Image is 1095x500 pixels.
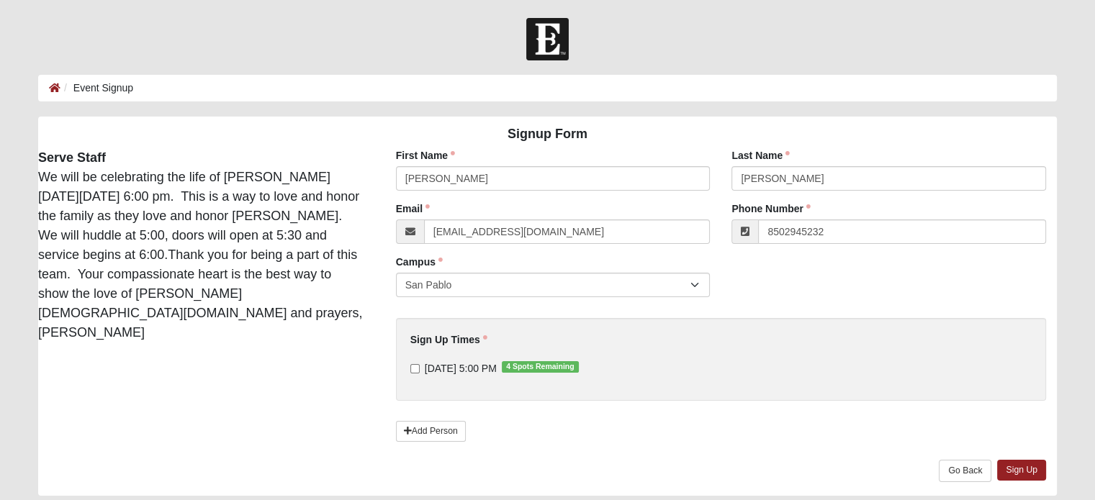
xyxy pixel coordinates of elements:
a: Add Person [396,421,466,442]
label: Sign Up Times [410,332,487,347]
label: Email [396,201,430,216]
a: Go Back [939,460,991,482]
span: 4 Spots Remaining [502,361,579,373]
label: Campus [396,255,443,269]
label: Phone Number [731,201,811,216]
label: First Name [396,148,455,163]
input: [DATE] 5:00 PM4 Spots Remaining [410,364,420,373]
a: Sign Up [997,460,1046,481]
strong: Serve Staff [38,150,106,165]
div: We will be celebrating the life of [PERSON_NAME] [DATE][DATE] 6:00 pm. This is a way to love and ... [27,148,374,342]
img: Church of Eleven22 Logo [526,18,569,60]
span: [DATE] 5:00 PM [425,363,497,374]
label: Last Name [731,148,790,163]
li: Event Signup [60,81,133,96]
h4: Signup Form [38,127,1057,142]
